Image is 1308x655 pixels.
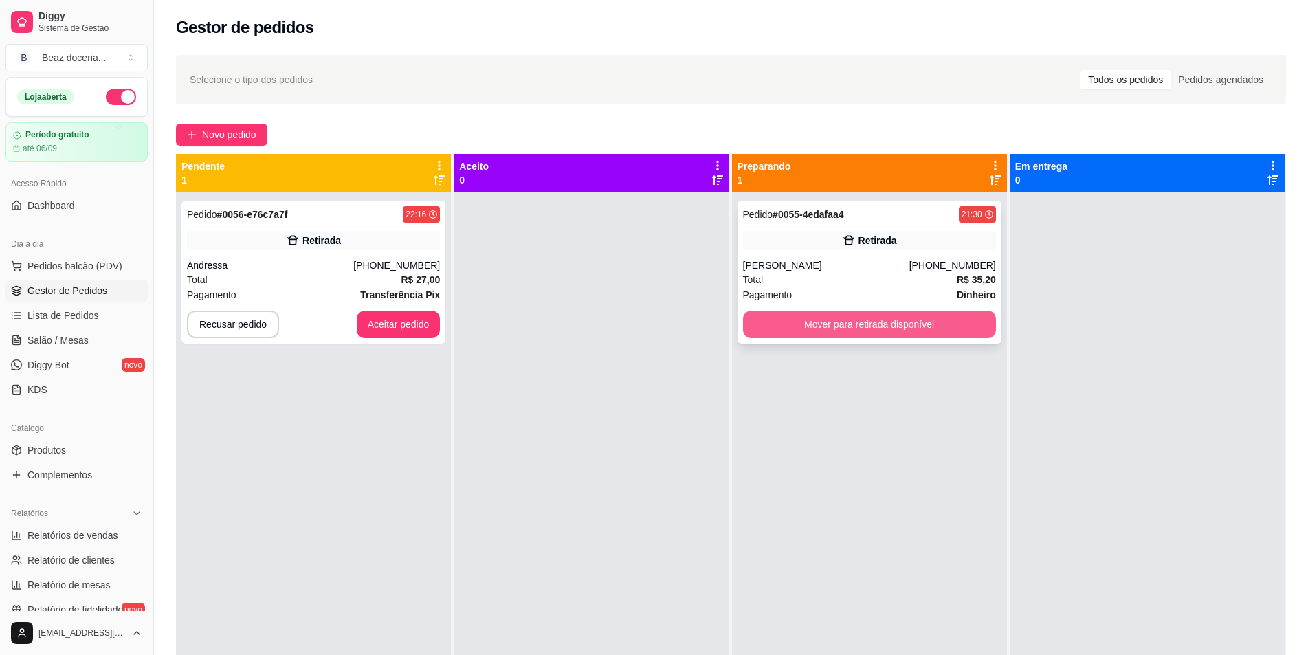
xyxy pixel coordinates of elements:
a: Complementos [5,464,148,486]
span: Lista de Pedidos [27,309,99,322]
a: Salão / Mesas [5,329,148,351]
button: Select a team [5,44,148,71]
p: Aceito [459,159,489,173]
span: Novo pedido [202,127,256,142]
span: Total [187,272,208,287]
div: [PHONE_NUMBER] [353,258,440,272]
a: Dashboard [5,195,148,217]
a: Relatórios de vendas [5,524,148,546]
span: Pagamento [743,287,792,302]
span: Complementos [27,468,92,482]
span: Relatórios [11,508,48,519]
span: Sistema de Gestão [38,23,142,34]
button: Recusar pedido [187,311,279,338]
span: Selecione o tipo dos pedidos [190,72,313,87]
span: Pedidos balcão (PDV) [27,259,122,273]
p: 0 [1015,173,1067,187]
h2: Gestor de pedidos [176,16,314,38]
span: Pagamento [187,287,236,302]
strong: # 0056-e76c7a7f [217,209,288,220]
span: Gestor de Pedidos [27,284,107,298]
span: KDS [27,383,47,397]
button: Alterar Status [106,89,136,105]
span: Relatório de clientes [27,553,115,567]
button: Aceitar pedido [357,311,441,338]
span: Relatórios de vendas [27,529,118,542]
article: até 06/09 [23,143,57,154]
span: Pedido [743,209,773,220]
a: Período gratuitoaté 06/09 [5,122,148,162]
a: Relatório de clientes [5,549,148,571]
span: plus [187,130,197,140]
span: Produtos [27,443,66,457]
div: [PHONE_NUMBER] [909,258,996,272]
button: [EMAIL_ADDRESS][DOMAIN_NAME] [5,617,148,650]
strong: Dinheiro [957,289,996,300]
a: Gestor de Pedidos [5,280,148,302]
a: KDS [5,379,148,401]
a: Relatório de mesas [5,574,148,596]
span: B [17,51,31,65]
div: Acesso Rápido [5,173,148,195]
span: Relatório de mesas [27,578,111,592]
button: Novo pedido [176,124,267,146]
span: Dashboard [27,199,75,212]
div: Andressa [187,258,353,272]
p: Em entrega [1015,159,1067,173]
a: Relatório de fidelidadenovo [5,599,148,621]
div: 22:16 [406,209,426,220]
div: Retirada [858,234,897,247]
span: Total [743,272,764,287]
strong: Transferência Pix [360,289,440,300]
span: [EMAIL_ADDRESS][DOMAIN_NAME] [38,628,126,639]
div: [PERSON_NAME] [743,258,909,272]
div: Pedidos agendados [1171,70,1271,89]
div: Catálogo [5,417,148,439]
div: Dia a dia [5,233,148,255]
a: Diggy Botnovo [5,354,148,376]
strong: R$ 27,00 [401,274,440,285]
span: Diggy Bot [27,358,69,372]
p: Pendente [181,159,225,173]
p: 0 [459,173,489,187]
div: 21:30 [962,209,982,220]
p: Preparando [738,159,791,173]
p: 1 [738,173,791,187]
p: 1 [181,173,225,187]
button: Pedidos balcão (PDV) [5,255,148,277]
button: Mover para retirada disponível [743,311,996,338]
div: Retirada [302,234,341,247]
span: Pedido [187,209,217,220]
span: Relatório de fidelidade [27,603,123,617]
strong: # 0055-4edafaa4 [773,209,844,220]
span: Diggy [38,10,142,23]
article: Período gratuito [25,130,89,140]
a: Lista de Pedidos [5,304,148,326]
div: Loja aberta [17,89,74,104]
span: Salão / Mesas [27,333,89,347]
a: DiggySistema de Gestão [5,5,148,38]
strong: R$ 35,20 [957,274,996,285]
div: Todos os pedidos [1080,70,1171,89]
div: Beaz doceria ... [42,51,106,65]
a: Produtos [5,439,148,461]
